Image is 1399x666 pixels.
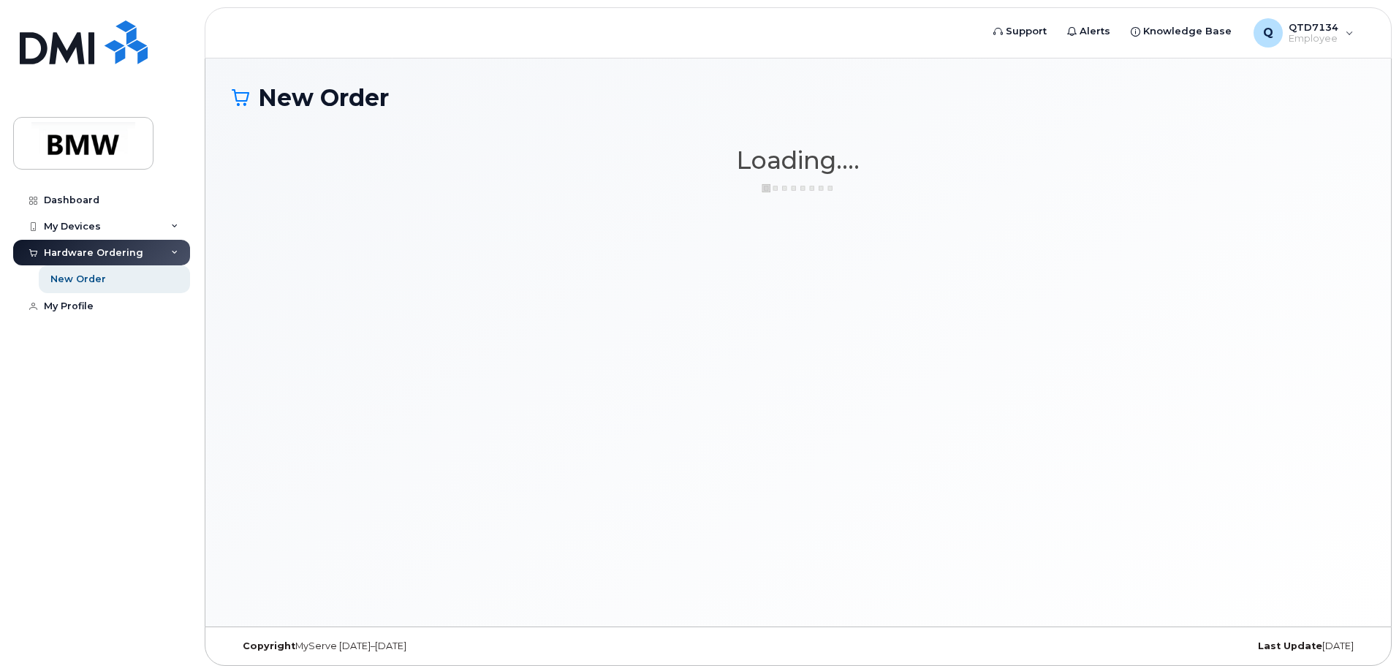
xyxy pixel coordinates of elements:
strong: Last Update [1258,640,1322,651]
h1: Loading.... [232,147,1365,173]
div: [DATE] [987,640,1365,652]
div: MyServe [DATE]–[DATE] [232,640,610,652]
img: ajax-loader-3a6953c30dc77f0bf724df975f13086db4f4c1262e45940f03d1251963f1bf2e.gif [762,183,835,194]
h1: New Order [232,85,1365,110]
strong: Copyright [243,640,295,651]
